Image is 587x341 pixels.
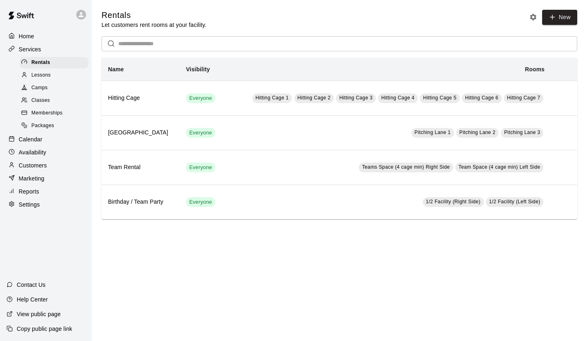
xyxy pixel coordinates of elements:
span: Hitting Cage 1 [256,95,289,101]
a: Customers [7,159,85,172]
div: Memberships [20,108,88,119]
a: Lessons [20,69,92,81]
div: Classes [20,95,88,106]
p: View public page [17,310,61,318]
span: Camps [31,84,48,92]
div: Camps [20,82,88,94]
a: Classes [20,95,92,107]
a: Rentals [20,56,92,69]
p: Copy public page link [17,325,72,333]
p: Home [19,32,34,40]
p: Reports [19,187,39,196]
span: Everyone [186,164,215,172]
a: New [542,10,577,25]
span: Lessons [31,71,51,79]
p: Marketing [19,174,44,183]
div: Lessons [20,70,88,81]
a: Availability [7,146,85,158]
p: Availability [19,148,46,156]
span: Pitching Lane 3 [504,130,541,135]
div: This service is visible to all of your customers [186,93,215,103]
button: Rental settings [527,11,539,23]
span: Hitting Cage 3 [339,95,373,101]
span: Everyone [186,129,215,137]
span: Everyone [186,95,215,102]
span: Classes [31,97,50,105]
a: Reports [7,185,85,198]
p: Services [19,45,41,53]
div: This service is visible to all of your customers [186,128,215,138]
a: Calendar [7,133,85,145]
a: Services [7,43,85,55]
a: Marketing [7,172,85,185]
a: Home [7,30,85,42]
span: 1/2 Facility (Right Side) [426,199,481,205]
div: Packages [20,120,88,132]
a: Settings [7,198,85,211]
span: Rentals [31,59,50,67]
span: Memberships [31,109,62,117]
p: Let customers rent rooms at your facility. [102,21,206,29]
p: Customers [19,161,47,169]
span: 1/2 Facility (Left Side) [489,199,541,205]
span: Hitting Cage 5 [423,95,457,101]
b: Name [108,66,124,73]
span: Hitting Cage 2 [298,95,331,101]
div: This service is visible to all of your customers [186,163,215,172]
span: Pitching Lane 2 [459,130,496,135]
div: This service is visible to all of your customers [186,197,215,207]
h6: Birthday / Team Party [108,198,173,207]
span: Packages [31,122,54,130]
span: Teams Space (4 cage min) Right Side [362,164,450,170]
a: Packages [20,120,92,132]
h6: [GEOGRAPHIC_DATA] [108,128,173,137]
div: Rentals [20,57,88,68]
span: Hitting Cage 4 [381,95,415,101]
p: Settings [19,200,40,209]
span: Hitting Cage 7 [507,95,541,101]
span: Everyone [186,198,215,206]
b: Visibility [186,66,210,73]
a: Camps [20,82,92,95]
p: Calendar [19,135,42,143]
span: Team Space (4 cage min) Left Side [459,164,541,170]
p: Help Center [17,295,48,304]
table: simple table [102,58,577,219]
p: Contact Us [17,281,46,289]
h6: Hitting Cage [108,94,173,103]
span: Pitching Lane 1 [415,130,451,135]
h6: Team Rental [108,163,173,172]
b: Rooms [525,66,545,73]
h5: Rentals [102,10,206,21]
a: Memberships [20,107,92,120]
span: Hitting Cage 6 [465,95,499,101]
